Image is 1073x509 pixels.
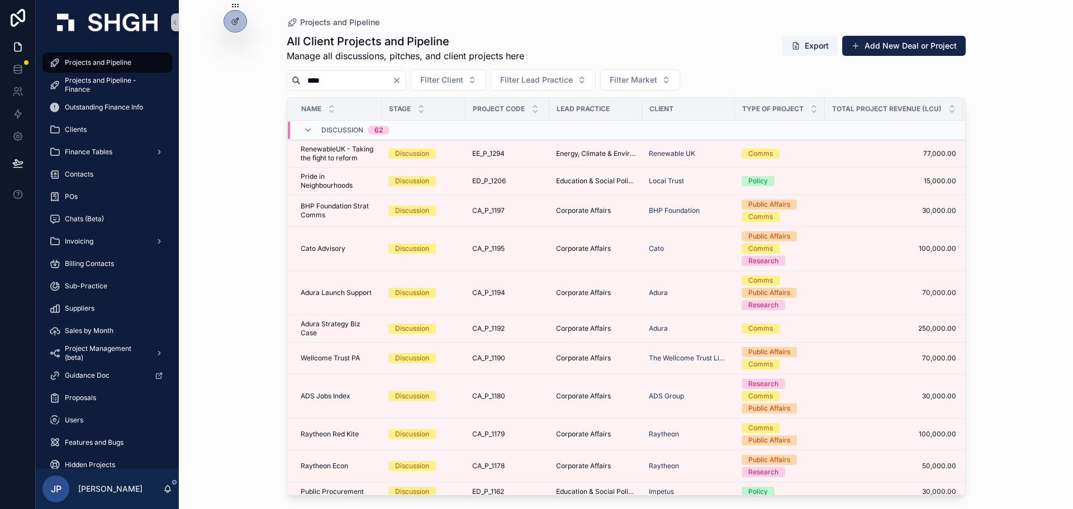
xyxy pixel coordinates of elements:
div: Comms [748,244,773,254]
div: Comms [748,212,773,222]
a: Chats (Beta) [42,209,172,229]
a: EE_P_1294 [472,149,543,158]
a: Impetus [649,487,674,496]
img: App logo [57,13,158,31]
a: BHP Foundation [649,206,700,215]
a: Projects and Pipeline - Finance [42,75,172,95]
span: Users [65,416,83,425]
a: Suppliers [42,298,172,318]
a: Impetus [649,487,728,496]
span: ADS Group [649,392,684,401]
a: Outstanding Finance Info [42,97,172,117]
a: Raytheon [649,430,679,439]
a: CommsPublic AffairsResearch [742,275,818,310]
span: CA_P_1180 [472,392,505,401]
span: Adura Launch Support [301,288,372,297]
span: JP [51,482,61,496]
span: 15,000.00 [832,177,956,185]
span: Total Project Revenue (LCU) [832,104,942,113]
a: CA_P_1194 [472,288,543,297]
a: Add New Deal or Project [842,36,966,56]
span: Projects and Pipeline - Finance [65,76,161,94]
a: Raytheon Econ [301,462,375,470]
a: The Wellcome Trust Limited [649,354,728,363]
h1: All Client Projects and Pipeline [287,34,524,49]
span: 250,000.00 [832,324,956,333]
a: CA_P_1179 [472,430,543,439]
span: 70,000.00 [832,354,956,363]
a: BHP Foundation [649,206,728,215]
div: Public Affairs [748,403,790,413]
span: ED_P_1206 [472,177,506,185]
span: Adura [649,288,668,297]
span: Corporate Affairs [556,288,611,297]
a: CA_P_1192 [472,324,543,333]
a: Renewable UK [649,149,695,158]
a: Comms [742,324,818,334]
span: Public Procurement [301,487,364,496]
span: Raytheon Econ [301,462,348,470]
a: Projects and Pipeline [287,17,379,28]
a: 77,000.00 [832,149,956,158]
span: CA_P_1194 [472,288,505,297]
div: Public Affairs [748,199,790,210]
a: Clients [42,120,172,140]
span: Discussion [321,126,363,135]
div: Public Affairs [748,435,790,445]
a: 100,000.00 [832,244,956,253]
div: Comms [748,359,773,369]
a: Features and Bugs [42,432,172,453]
a: Discussion [388,149,459,159]
a: 50,000.00 [832,462,956,470]
span: Type of Project [742,104,804,113]
span: Filter Lead Practice [500,74,573,85]
span: Projects and Pipeline [300,17,379,28]
span: CA_P_1192 [472,324,505,333]
a: Corporate Affairs [556,244,635,253]
a: Renewable UK [649,149,728,158]
a: Invoicing [42,231,172,251]
a: Raytheon [649,430,728,439]
div: Discussion [395,244,429,254]
a: Public AffairsComms [742,347,818,369]
a: Users [42,410,172,430]
a: Cato [649,244,664,253]
span: Proposals [65,393,96,402]
a: Corporate Affairs [556,324,635,333]
a: Sub-Practice [42,276,172,296]
a: CA_P_1190 [472,354,543,363]
a: 100,000.00 [832,430,956,439]
button: Export [782,36,838,56]
a: Raytheon [649,462,728,470]
a: Energy, Climate & Environment [556,149,635,158]
div: Discussion [395,391,429,401]
span: RenewableUK - Taking the fight to reform [301,145,375,163]
span: Education & Social Policy [556,487,635,496]
span: 70,000.00 [832,288,956,297]
a: Public Procurement [301,487,375,496]
div: Public Affairs [748,231,790,241]
button: Clear [392,76,406,85]
a: ADS Group [649,392,728,401]
span: Project Management (beta) [65,344,146,362]
a: Local Trust [649,177,684,185]
a: Corporate Affairs [556,430,635,439]
p: [PERSON_NAME] [78,483,143,494]
a: 30,000.00 [832,392,956,401]
span: Finance Tables [65,148,112,156]
span: Billing Contacts [65,259,114,268]
a: Discussion [388,288,459,298]
a: Projects and Pipeline [42,53,172,73]
a: Public AffairsComms [742,199,818,222]
a: Billing Contacts [42,254,172,274]
a: 30,000.00 [832,206,956,215]
a: Discussion [388,429,459,439]
span: Pride in Neighbourhoods [301,172,375,190]
a: BHP Foundation Strat Comms [301,202,375,220]
a: CommsPublic Affairs [742,423,818,445]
